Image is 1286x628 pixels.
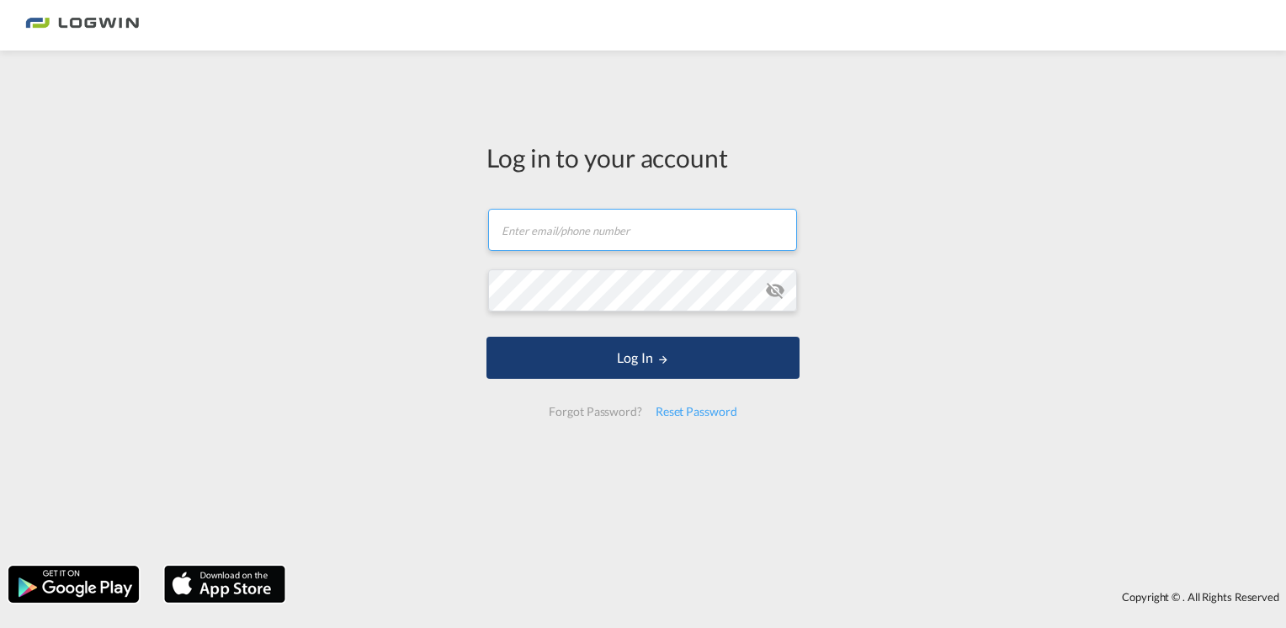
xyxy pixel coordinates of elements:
[486,337,800,379] button: LOGIN
[649,396,744,427] div: Reset Password
[162,564,287,604] img: apple.png
[542,396,648,427] div: Forgot Password?
[25,7,139,45] img: 2761ae10d95411efa20a1f5e0282d2d7.png
[486,140,800,175] div: Log in to your account
[765,280,785,301] md-icon: icon-eye-off
[294,583,1286,611] div: Copyright © . All Rights Reserved
[7,564,141,604] img: google.png
[488,209,797,251] input: Enter email/phone number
